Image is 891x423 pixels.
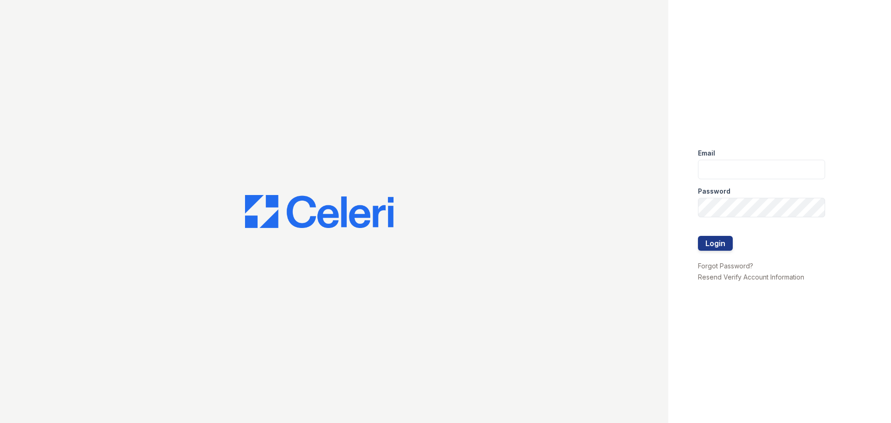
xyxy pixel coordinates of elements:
[698,149,715,158] label: Email
[245,195,394,228] img: CE_Logo_Blue-a8612792a0a2168367f1c8372b55b34899dd931a85d93a1a3d3e32e68fde9ad4.png
[698,273,804,281] a: Resend Verify Account Information
[698,187,730,196] label: Password
[698,236,733,251] button: Login
[698,262,753,270] a: Forgot Password?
